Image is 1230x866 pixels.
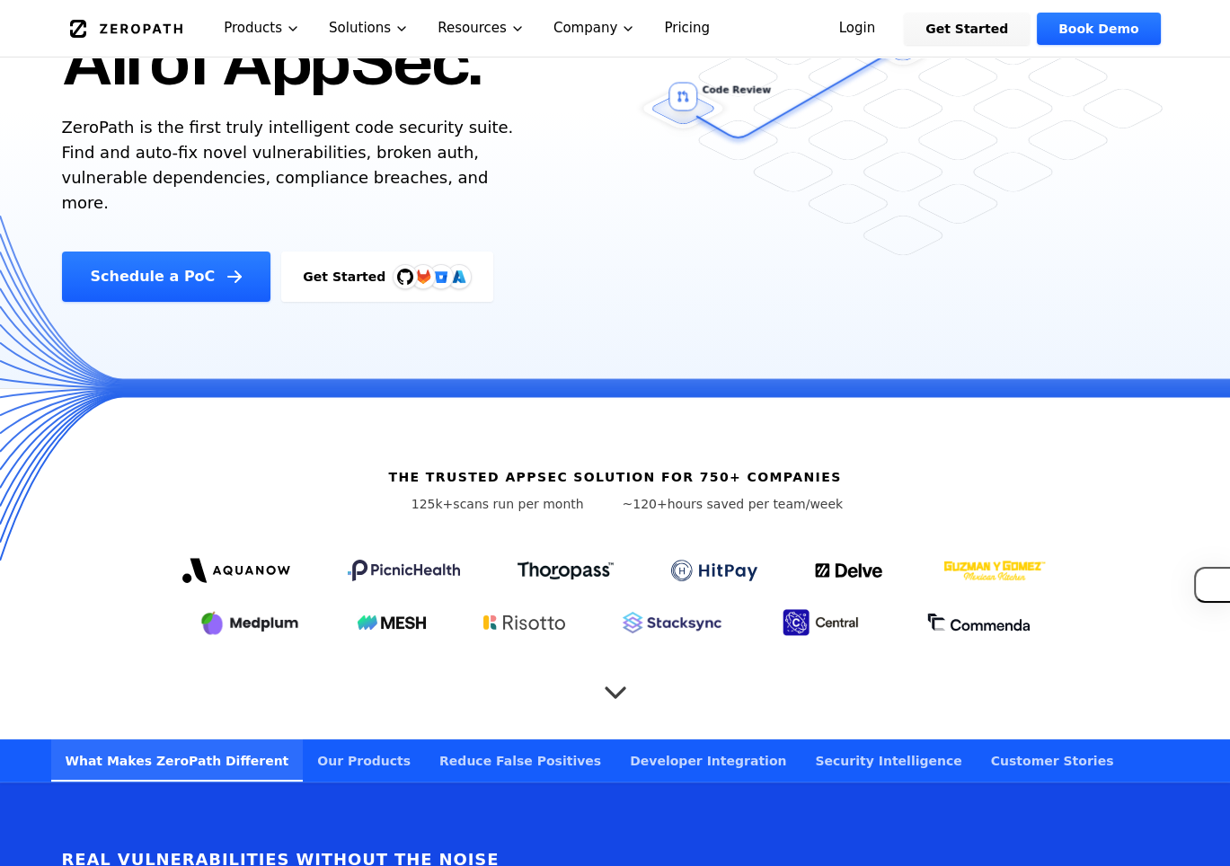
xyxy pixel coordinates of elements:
a: Our Products [303,739,425,782]
a: Customer Stories [977,739,1128,782]
img: GYG [942,549,1048,592]
a: What Makes ZeroPath Different [51,739,304,782]
p: ZeroPath is the first truly intelligent code security suite. Find and auto-fix novel vulnerabilit... [62,115,522,216]
img: Medplum [199,608,300,637]
img: Thoropass [518,561,614,579]
svg: Bitbucket [431,267,451,287]
a: Reduce False Positives [425,739,615,782]
h6: The trusted AppSec solution for 750+ companies [388,468,841,486]
a: Security Intelligence [801,739,976,782]
img: GitLab [405,259,441,295]
p: scans run per month [387,495,608,513]
img: GitHub [397,269,413,285]
img: Central [779,606,869,639]
a: Book Demo [1037,13,1160,45]
img: Stacksync [623,612,721,633]
span: 125k+ [411,497,454,511]
span: ~120+ [623,497,668,511]
img: Azure [452,270,466,284]
button: Scroll to next section [597,666,633,702]
a: Get Started [904,13,1030,45]
a: Get StartedGitHubGitLabAzure [281,252,493,302]
a: Developer Integration [615,739,801,782]
p: hours saved per team/week [623,495,844,513]
a: Schedule a PoC [62,252,271,302]
img: Mesh [358,615,426,630]
a: Login [818,13,898,45]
